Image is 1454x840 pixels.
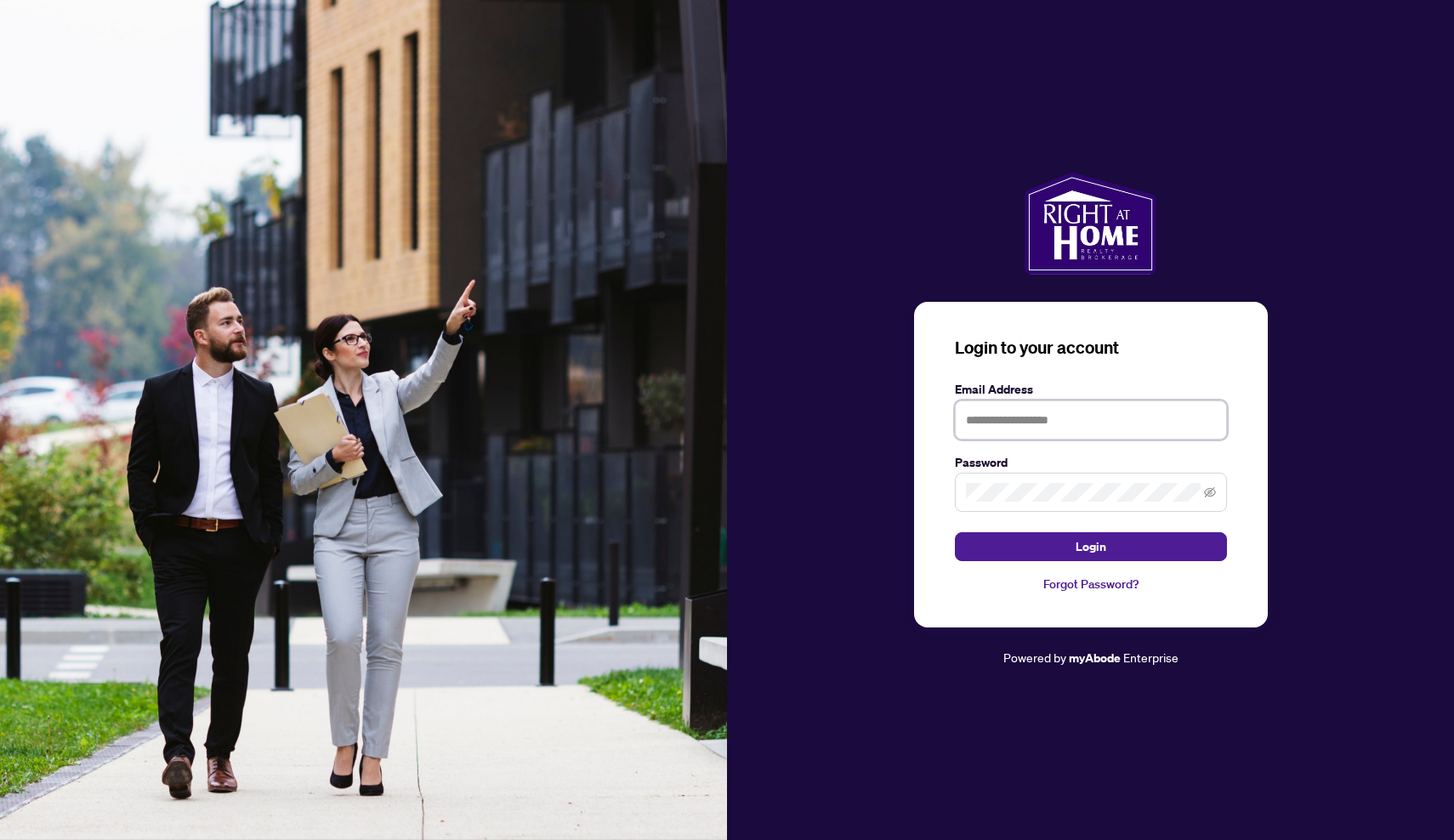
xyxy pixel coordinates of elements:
label: Email Address [955,380,1227,399]
label: Password [955,453,1227,472]
img: ma-logo [1025,173,1156,275]
a: myAbode [1069,649,1121,667]
span: Login [1076,533,1106,560]
button: Login [955,532,1227,561]
span: Enterprise [1123,650,1179,665]
h3: Login to your account [955,336,1227,360]
span: eye-invisible [1204,486,1216,498]
a: Forgot Password? [955,575,1227,593]
span: Powered by [1003,650,1066,665]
